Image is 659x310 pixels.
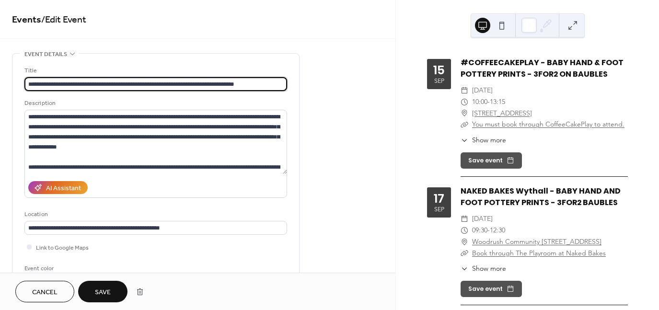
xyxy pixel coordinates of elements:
[461,185,621,208] a: NAKED BAKES Wythall - BABY HAND AND FOOT POTTERY PRINTS - 3FOR2 BAUBLES
[12,11,41,29] a: Events
[461,96,468,108] div: ​
[461,236,468,248] div: ​
[15,281,74,302] button: Cancel
[24,98,285,108] div: Description
[433,64,445,76] div: 15
[490,96,505,108] span: 13:15
[461,119,468,130] div: ​
[472,264,506,274] span: Show more
[461,248,468,259] div: ​
[472,135,506,145] span: Show more
[461,281,522,297] button: Save event
[472,120,624,128] a: You must book through CoffeeCakePlay to attend.
[461,135,468,145] div: ​
[461,264,506,274] button: ​Show more
[28,181,88,194] button: AI Assistant
[461,85,468,96] div: ​
[487,96,490,108] span: -
[78,281,127,302] button: Save
[24,66,285,76] div: Title
[32,287,58,298] span: Cancel
[461,57,624,80] a: #COFFEECAKEPLAY - BABY HAND & FOOT POTTERY PRINTS - 3FOR2 ON BAUBLES
[46,184,81,194] div: AI Assistant
[95,287,111,298] span: Save
[472,85,493,96] span: [DATE]
[487,225,490,236] span: -
[461,225,468,236] div: ​
[24,209,285,219] div: Location
[461,135,506,145] button: ​Show more
[434,193,444,205] div: 17
[41,11,86,29] span: / Edit Event
[472,108,532,119] a: [STREET_ADDRESS]
[461,108,468,119] div: ​
[472,249,606,257] a: Book through The Playroom at Naked Bakes
[24,49,67,59] span: Event details
[434,207,444,213] div: Sep
[472,225,487,236] span: 09:30
[490,225,505,236] span: 12:30
[24,264,96,274] div: Event color
[472,96,487,108] span: 10:00
[461,152,522,169] button: Save event
[472,236,601,248] a: Woodrush Community [STREET_ADDRESS]
[461,264,468,274] div: ​
[36,243,89,253] span: Link to Google Maps
[434,78,444,84] div: Sep
[472,213,493,225] span: [DATE]
[461,213,468,225] div: ​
